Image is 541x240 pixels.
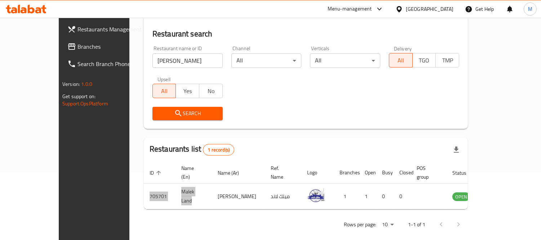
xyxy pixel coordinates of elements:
td: [PERSON_NAME] [212,184,265,209]
span: Status [452,169,476,177]
div: Export file [448,141,465,158]
td: 1 [359,184,376,209]
span: Name (Ar) [218,169,248,177]
a: Search Branch Phone [62,55,149,73]
button: TGO [412,53,436,67]
td: 1 [334,184,359,209]
button: Search [152,107,223,120]
span: Branches [77,42,143,51]
th: Logo [301,162,334,184]
a: Restaurants Management [62,21,149,38]
div: Total records count [203,144,234,156]
td: 0 [376,184,394,209]
div: Menu-management [328,5,372,13]
td: ميلك لاند [265,184,301,209]
button: Yes [176,84,199,98]
span: Ref. Name [271,164,293,181]
td: Malek Land [176,184,212,209]
button: No [199,84,223,98]
div: All [231,53,302,68]
h2: Restaurants list [150,144,234,156]
div: [GEOGRAPHIC_DATA] [406,5,453,13]
th: Branches [334,162,359,184]
div: Rows per page: [379,219,396,230]
td: 0 [394,184,411,209]
th: Open [359,162,376,184]
span: All [392,55,410,66]
p: 1-1 of 1 [408,220,425,229]
span: Get support on: [62,92,96,101]
label: Upsell [158,77,171,82]
button: All [389,53,413,67]
span: ID [150,169,163,177]
span: 1.0.0 [81,79,92,89]
h2: Restaurant search [152,29,459,39]
p: Rows per page: [344,220,376,229]
th: Busy [376,162,394,184]
button: TMP [435,53,459,67]
span: OPEN [452,193,470,201]
img: Malek Land [307,186,325,204]
span: POS group [417,164,438,181]
span: Search [158,109,217,118]
span: Yes [179,86,196,96]
a: Support.OpsPlatform [62,99,108,108]
input: Search for restaurant name or ID.. [152,53,223,68]
div: All [310,53,380,68]
span: Search Branch Phone [77,60,143,68]
span: No [202,86,220,96]
label: Delivery [394,46,412,51]
th: Closed [394,162,411,184]
button: All [152,84,176,98]
table: enhanced table [144,162,509,209]
span: M [528,5,532,13]
td: 705701 [144,184,176,209]
a: Branches [62,38,149,55]
span: Name (En) [181,164,203,181]
span: 1 record(s) [203,147,234,153]
span: All [156,86,173,96]
span: TMP [439,55,456,66]
span: Version: [62,79,80,89]
span: TGO [416,55,433,66]
span: Restaurants Management [77,25,143,34]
